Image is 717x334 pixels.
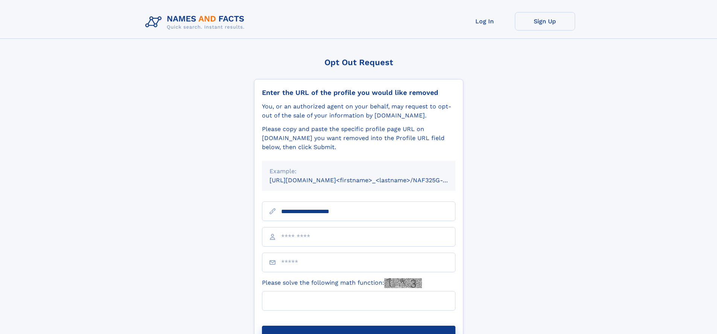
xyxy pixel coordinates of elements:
div: Please copy and paste the specific profile page URL on [DOMAIN_NAME] you want removed into the Pr... [262,125,455,152]
a: Log In [455,12,515,31]
div: Enter the URL of the profile you would like removed [262,88,455,97]
div: Example: [269,167,448,176]
img: Logo Names and Facts [142,12,251,32]
label: Please solve the following math function: [262,278,422,288]
small: [URL][DOMAIN_NAME]<firstname>_<lastname>/NAF325G-xxxxxxxx [269,177,470,184]
div: You, or an authorized agent on your behalf, may request to opt-out of the sale of your informatio... [262,102,455,120]
a: Sign Up [515,12,575,31]
div: Opt Out Request [254,58,463,67]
